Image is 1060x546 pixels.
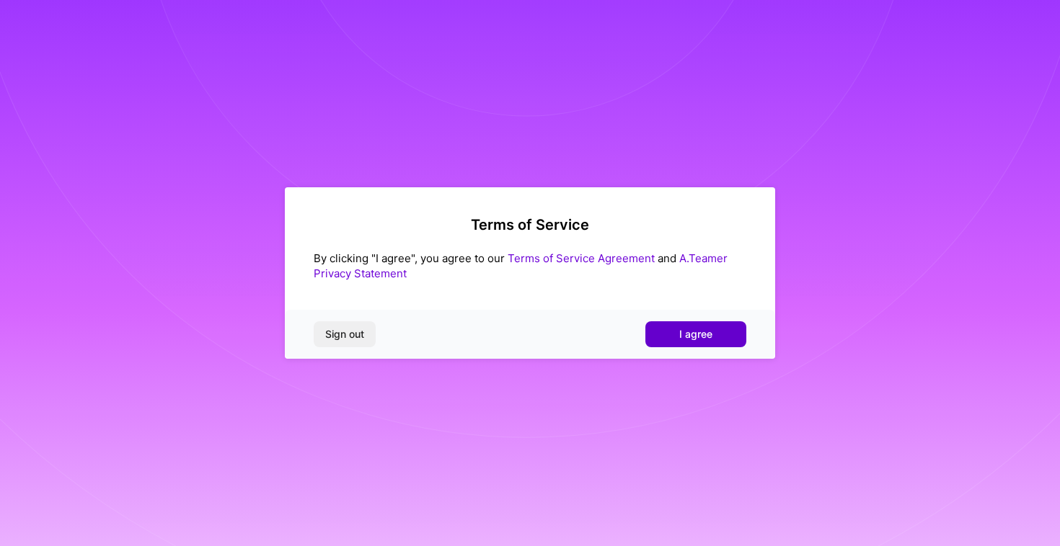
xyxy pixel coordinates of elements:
[679,327,712,341] span: I agree
[314,216,746,233] h2: Terms of Service
[314,321,376,347] button: Sign out
[645,321,746,347] button: I agree
[325,327,364,341] span: Sign out
[314,251,746,281] div: By clicking "I agree", you agree to our and
[508,251,655,265] a: Terms of Service Agreement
